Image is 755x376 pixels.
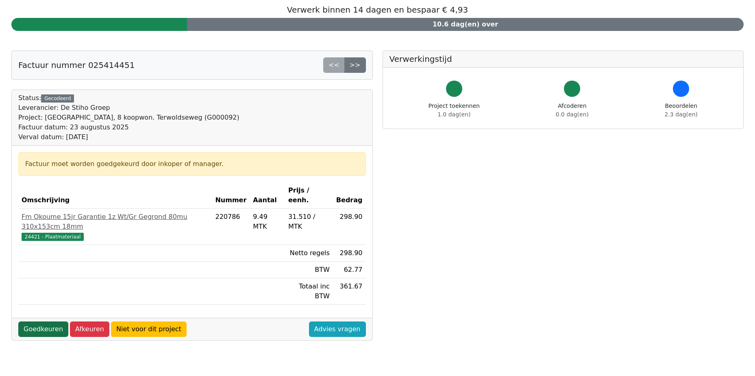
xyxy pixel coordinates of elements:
div: Fm Okoume 15jr Garantie 1z Wt/Gr Gegrond 80mu 310x153cm 18mm [22,212,209,232]
a: Niet voor dit project [111,321,187,337]
td: 361.67 [333,278,366,305]
td: 298.90 [333,245,366,262]
a: Goedkeuren [18,321,68,337]
div: Gecodeerd [41,94,74,103]
td: 62.77 [333,262,366,278]
div: Leverancier: De Stiho Groep [18,103,239,113]
td: BTW [285,262,333,278]
div: Project: [GEOGRAPHIC_DATA], 8 koopwon. Terwoldseweg (G000092) [18,113,239,122]
span: 1.0 dag(en) [437,111,470,118]
div: Factuur datum: 23 augustus 2025 [18,122,239,132]
td: Totaal inc BTW [285,278,333,305]
div: 10.6 dag(en) over [187,18,744,31]
span: 2.3 dag(en) [665,111,698,118]
th: Nummer [212,182,250,209]
div: Verval datum: [DATE] [18,132,239,142]
h5: Verwerk binnen 14 dagen en bespaar € 4,93 [11,5,744,15]
div: Status: [18,93,239,142]
a: Afkeuren [70,321,109,337]
a: Advies vragen [309,321,366,337]
div: Afcoderen [556,102,589,119]
td: 220786 [212,209,250,245]
div: Project toekennen [429,102,480,119]
th: Prijs / eenh. [285,182,333,209]
td: 298.90 [333,209,366,245]
div: 31.510 / MTK [288,212,330,232]
div: Beoordelen [665,102,698,119]
th: Bedrag [333,182,366,209]
h5: Factuur nummer 025414451 [18,60,135,70]
th: Omschrijving [18,182,212,209]
a: >> [344,57,366,73]
div: 9.49 MTK [253,212,282,232]
th: Aantal [250,182,285,209]
a: Fm Okoume 15jr Garantie 1z Wt/Gr Gegrond 80mu 310x153cm 18mm24421 - Plaatmateriaal [22,212,209,241]
span: 0.0 dag(en) [556,111,589,118]
h5: Verwerkingstijd [389,54,737,64]
div: Factuur moet worden goedgekeurd door inkoper of manager. [25,159,359,169]
td: Netto regels [285,245,333,262]
span: 24421 - Plaatmateriaal [22,233,84,241]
